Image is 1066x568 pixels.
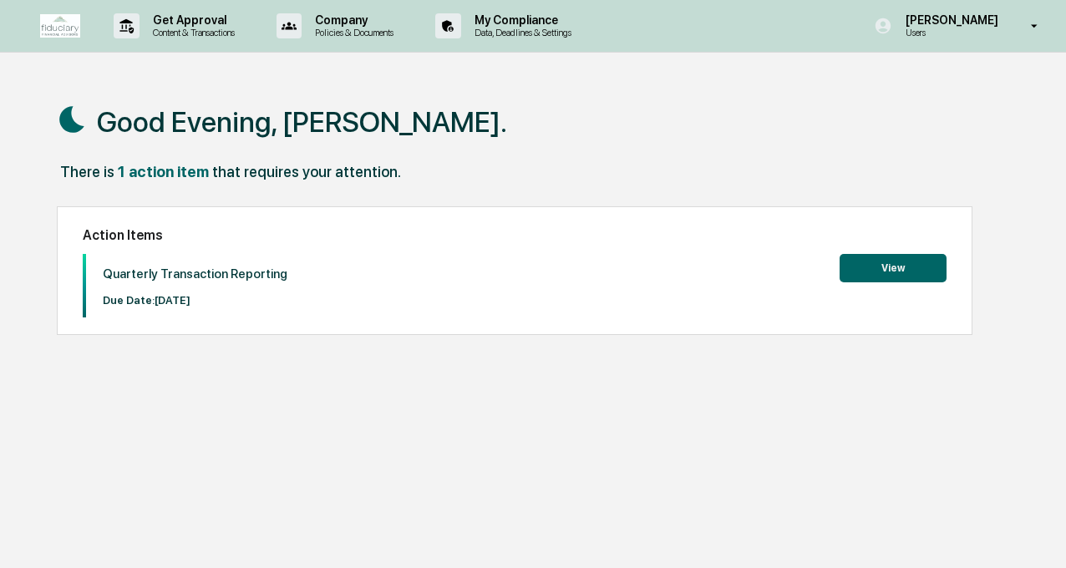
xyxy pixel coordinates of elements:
[97,105,507,139] h1: Good Evening, [PERSON_NAME].
[140,13,243,27] p: Get Approval
[892,13,1007,27] p: [PERSON_NAME]
[212,163,401,180] div: that requires your attention.
[60,163,114,180] div: There is
[840,254,947,282] button: View
[840,259,947,275] a: View
[302,13,402,27] p: Company
[40,14,80,38] img: logo
[892,27,1007,38] p: Users
[140,27,243,38] p: Content & Transactions
[83,227,947,243] h2: Action Items
[103,266,287,281] p: Quarterly Transaction Reporting
[461,13,580,27] p: My Compliance
[461,27,580,38] p: Data, Deadlines & Settings
[118,163,209,180] div: 1 action item
[302,27,402,38] p: Policies & Documents
[103,294,287,307] p: Due Date: [DATE]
